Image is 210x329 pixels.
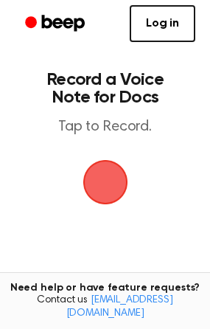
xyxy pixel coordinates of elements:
[27,118,183,136] p: Tap to Record.
[15,10,98,38] a: Beep
[27,71,183,106] h1: Record a Voice Note for Docs
[83,160,127,204] button: Beep Logo
[9,294,201,320] span: Contact us
[66,295,173,319] a: [EMAIL_ADDRESS][DOMAIN_NAME]
[130,5,195,42] a: Log in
